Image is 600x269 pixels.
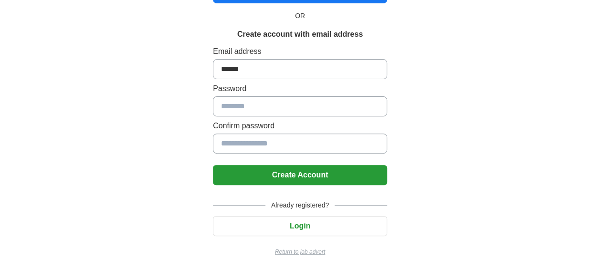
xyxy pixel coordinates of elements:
label: Password [213,83,387,94]
h1: Create account with email address [237,29,363,40]
a: Login [213,222,387,230]
button: Login [213,216,387,236]
label: Confirm password [213,120,387,132]
label: Email address [213,46,387,57]
button: Create Account [213,165,387,185]
span: OR [289,11,311,21]
a: Return to job advert [213,248,387,256]
span: Already registered? [265,200,335,210]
